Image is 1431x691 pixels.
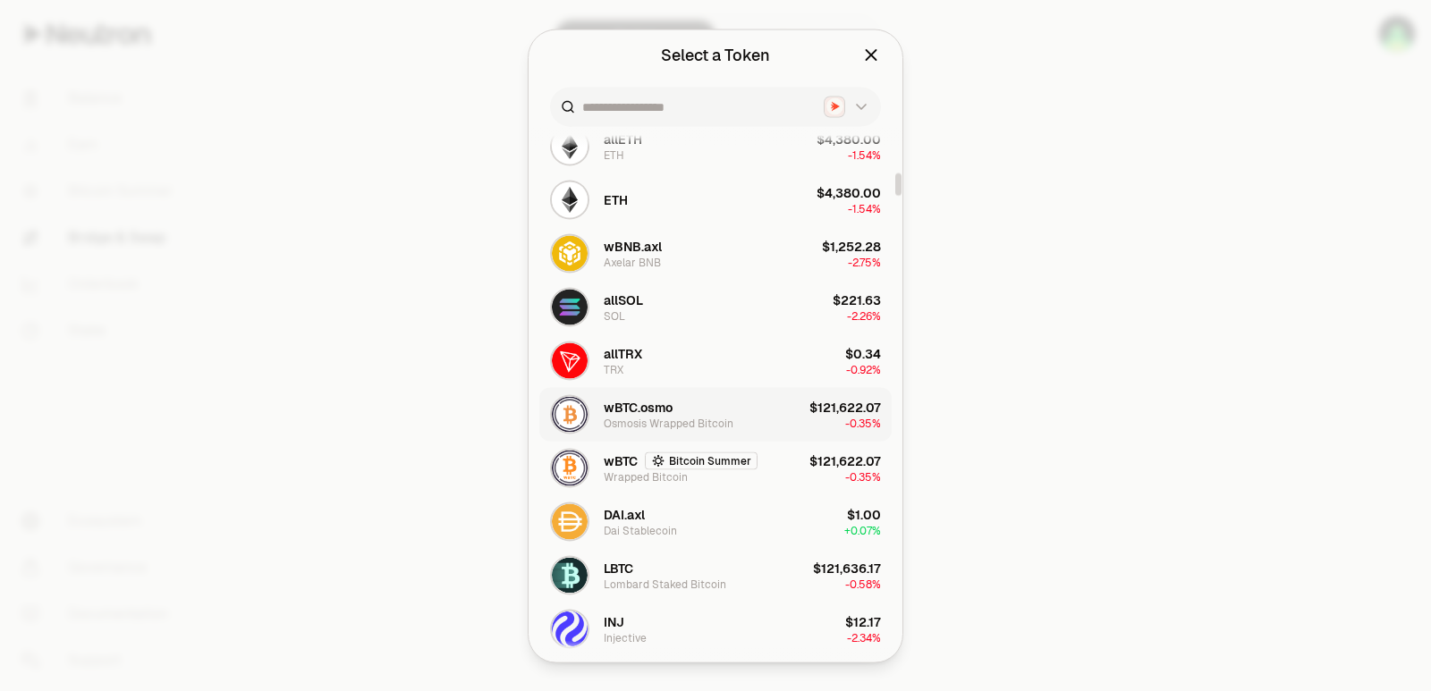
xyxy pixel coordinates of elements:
div: $221.63 [833,291,881,308]
span: -2.26% [847,308,881,323]
div: $1.00 [847,505,881,523]
span: -0.92% [846,362,881,376]
span: INJ [604,612,624,630]
div: Lombard Staked Bitcoin [604,577,726,591]
span: + 0.07% [844,523,881,537]
img: wBTC Logo [552,450,588,485]
div: Osmosis Wrapped Bitcoin [604,416,733,430]
button: INJ LogoINJInjective$12.17-2.34% [539,602,892,655]
button: allTRX LogoallTRXTRX$0.34-0.92% [539,333,892,387]
span: -1.54% [848,147,881,162]
button: Neutron LogoNeutron Logo [824,96,870,117]
button: Bitcoin Summer [645,451,758,469]
span: -1.54% [848,201,881,215]
button: wBNB.axl LogowBNB.axlAxelar BNB$1,252.28-2.75% [539,226,892,280]
div: $121,636.17 [813,559,881,577]
div: Wrapped Bitcoin [604,469,688,484]
div: Select a Token [661,42,770,67]
span: DAI.axl [604,505,645,523]
div: $4,380.00 [817,183,881,201]
div: $121,622.07 [809,398,881,416]
div: Injective [604,630,647,645]
img: allETH Logo [552,128,588,164]
button: allETH LogoallETHETH$4,380.00-1.54% [539,119,892,173]
button: allSOL LogoallSOLSOL$221.63-2.26% [539,280,892,333]
span: -0.35% [845,416,881,430]
img: Neutron Logo [826,98,843,115]
img: wBNB.axl Logo [552,235,588,271]
img: ETH Logo [552,181,588,217]
div: $4,380.00 [817,130,881,147]
span: ETH [604,190,628,208]
button: wBTC.osmo LogowBTC.osmoOsmosis Wrapped Bitcoin$121,622.07-0.35% [539,387,892,441]
div: Dai Stablecoin [604,523,677,537]
div: $12.17 [845,612,881,630]
span: wBNB.axl [604,237,662,255]
div: TRX [604,362,623,376]
img: LBTC Logo [552,557,588,593]
img: DAI.axl Logo [552,503,588,539]
span: LBTC [604,559,633,577]
span: allETH [604,130,642,147]
button: LBTC LogoLBTCLombard Staked Bitcoin$121,636.17-0.58% [539,548,892,602]
span: wBTC.osmo [604,398,673,416]
img: allSOL Logo [552,289,588,324]
span: allTRX [604,344,642,362]
div: Axelar BNB [604,255,661,269]
span: allSOL [604,291,643,308]
div: ETH [604,147,624,162]
button: Close [861,42,881,67]
span: -2.75% [848,255,881,269]
span: -0.58% [845,577,881,591]
div: SOL [604,308,625,323]
span: -0.35% [845,469,881,484]
img: INJ Logo [552,611,588,646]
span: wBTC [604,451,638,469]
div: $121,622.07 [809,451,881,469]
button: ETH LogoETH$4,380.00-1.54% [539,173,892,226]
div: $0.34 [845,344,881,362]
span: -2.34% [847,630,881,645]
div: $1,252.28 [822,237,881,255]
img: wBTC.osmo Logo [552,396,588,432]
button: DAI.axl LogoDAI.axlDai Stablecoin$1.00+0.07% [539,494,892,548]
img: allTRX Logo [552,342,588,378]
button: wBTC LogowBTCBitcoin SummerWrapped Bitcoin$121,622.07-0.35% [539,441,892,494]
